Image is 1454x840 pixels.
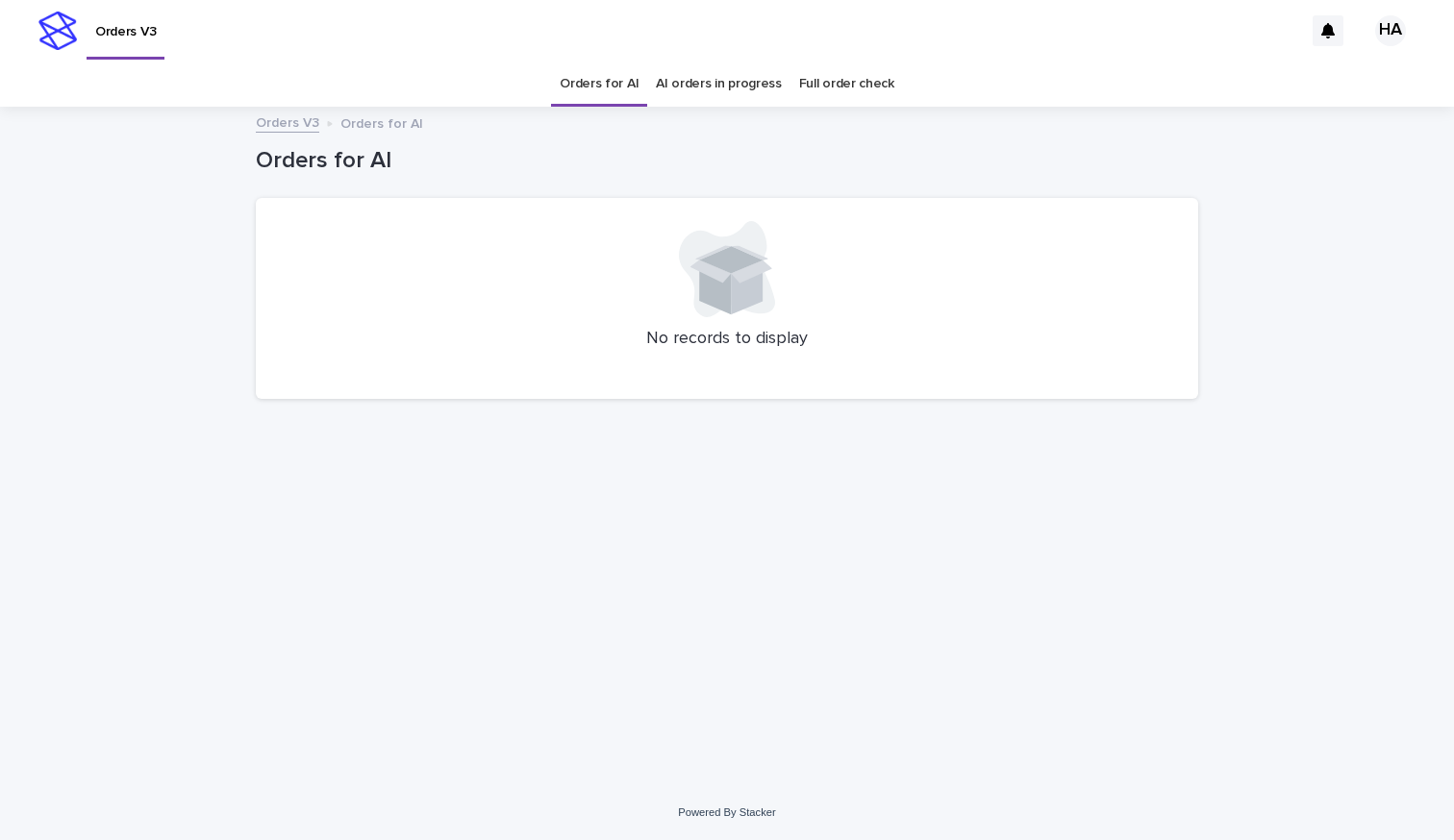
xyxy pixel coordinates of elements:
p: Orders for AI [340,111,423,133]
a: AI orders in progress [656,62,782,107]
h1: Orders for AI [256,147,1198,175]
a: Full order check [799,62,894,107]
img: stacker-logo-s-only.png [38,12,77,50]
a: Orders V3 [256,111,319,133]
a: Powered By Stacker [678,806,775,818]
div: HA [1375,15,1406,46]
a: Orders for AI [560,62,639,107]
p: No records to display [279,329,1175,350]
